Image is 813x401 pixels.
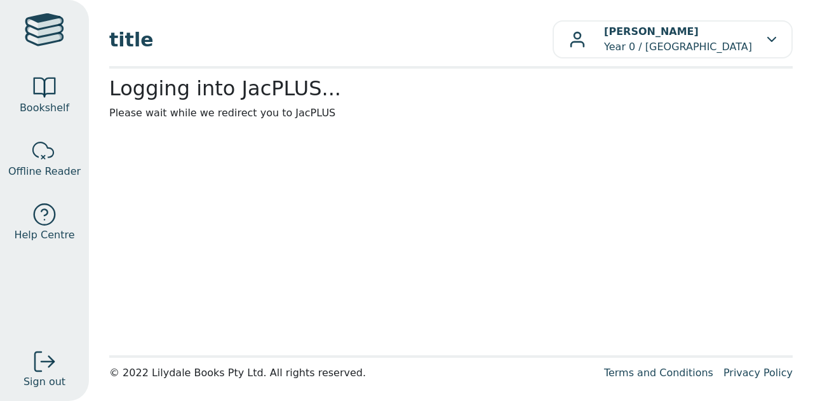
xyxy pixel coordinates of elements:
div: © 2022 Lilydale Books Pty Ltd. All rights reserved. [109,365,594,381]
span: Bookshelf [20,100,69,116]
span: Sign out [24,374,65,390]
b: [PERSON_NAME] [604,25,699,37]
span: Help Centre [14,228,74,243]
span: title [109,25,553,54]
span: Offline Reader [8,164,81,179]
a: Terms and Conditions [604,367,713,379]
a: Privacy Policy [723,367,793,379]
button: [PERSON_NAME]Year 0 / [GEOGRAPHIC_DATA] [553,20,793,58]
p: Year 0 / [GEOGRAPHIC_DATA] [604,24,752,55]
h2: Logging into JacPLUS... [109,76,793,100]
p: Please wait while we redirect you to JacPLUS [109,105,793,121]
